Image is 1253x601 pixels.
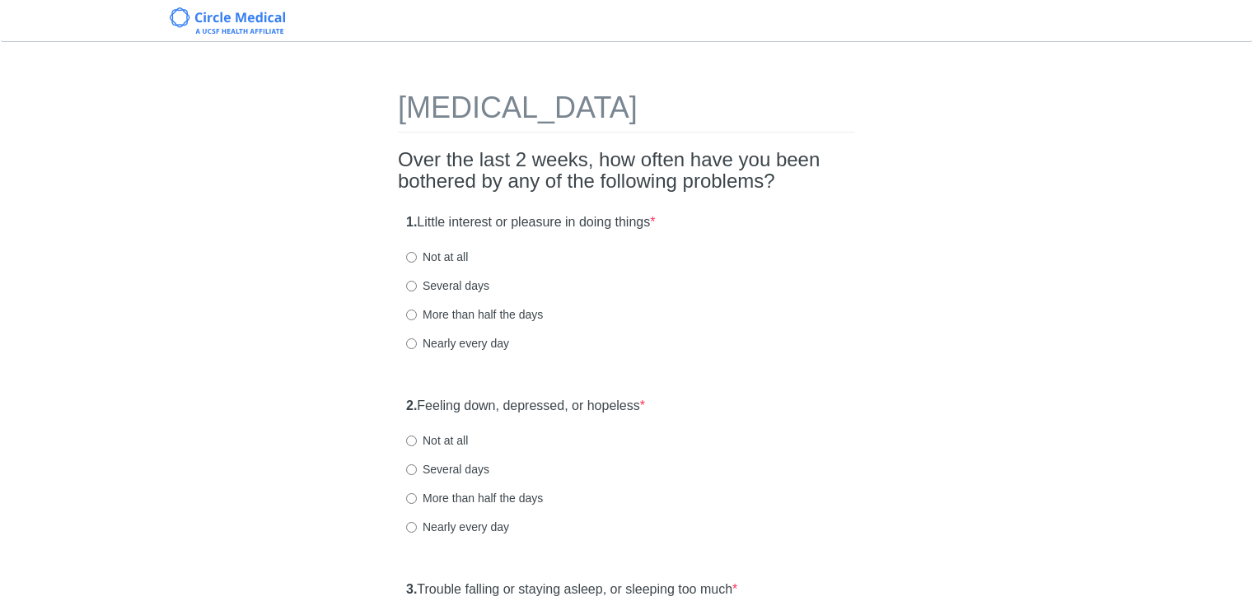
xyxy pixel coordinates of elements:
input: Not at all [406,252,417,263]
input: Nearly every day [406,522,417,533]
label: Not at all [406,249,468,265]
label: Several days [406,277,489,294]
strong: 1. [406,215,417,229]
input: Several days [406,464,417,475]
strong: 3. [406,582,417,596]
input: More than half the days [406,310,417,320]
h1: [MEDICAL_DATA] [398,91,855,133]
label: Feeling down, depressed, or hopeless [406,397,645,416]
input: Nearly every day [406,338,417,349]
label: Trouble falling or staying asleep, or sleeping too much [406,580,737,599]
label: Nearly every day [406,519,509,535]
label: Little interest or pleasure in doing things [406,213,655,232]
input: More than half the days [406,493,417,504]
label: Nearly every day [406,335,509,352]
input: Several days [406,281,417,291]
img: Circle Medical Logo [170,7,286,34]
input: Not at all [406,436,417,446]
label: Not at all [406,432,468,449]
label: More than half the days [406,490,543,506]
strong: 2. [406,398,417,412]
h2: Over the last 2 weeks, how often have you been bothered by any of the following problems? [398,149,855,193]
label: More than half the days [406,306,543,323]
label: Several days [406,461,489,478]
